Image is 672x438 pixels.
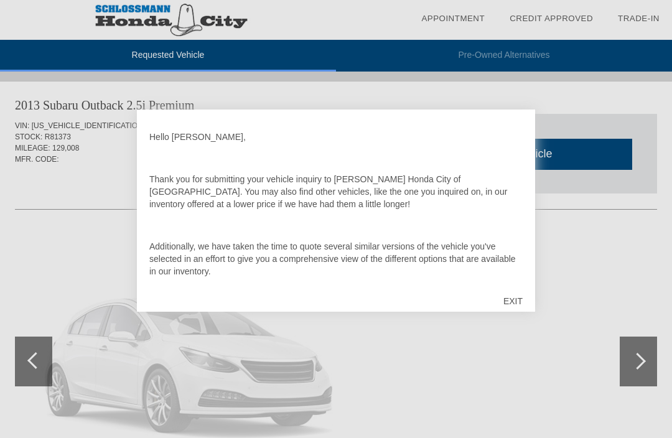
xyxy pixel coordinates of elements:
a: Trade-In [618,14,660,23]
a: Credit Approved [510,14,593,23]
p: Thank you for submitting your vehicle inquiry to [PERSON_NAME] Honda City of [GEOGRAPHIC_DATA]. Y... [149,173,523,210]
p: Hello [PERSON_NAME], [149,131,523,143]
a: Appointment [421,14,485,23]
p: Additionally, we have taken the time to quote several similar versions of the vehicle you've sele... [149,240,523,277]
div: EXIT [491,282,535,320]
